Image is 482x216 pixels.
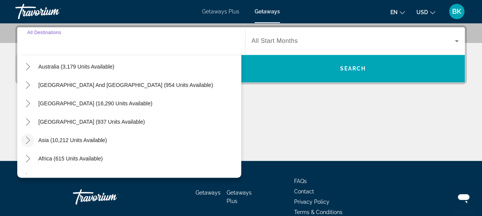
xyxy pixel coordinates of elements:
span: USD [416,9,428,15]
a: Getaways [255,8,280,15]
button: Toggle Europe (34,998 units available) [21,42,35,55]
a: Privacy Policy [294,199,329,205]
button: [GEOGRAPHIC_DATA] (16,290 units available) [35,97,241,110]
span: All Destinations [27,30,61,35]
button: User Menu [447,3,467,20]
span: Asia (10,212 units available) [38,137,107,143]
span: [GEOGRAPHIC_DATA] (16,290 units available) [38,100,152,106]
a: Contact [294,188,314,195]
button: Change language [390,7,405,18]
iframe: Button to launch messaging window [451,185,476,210]
button: Toggle Middle East (1,051 units available) [21,170,35,184]
a: Terms & Conditions [294,209,342,215]
button: Toggle South Pacific and Oceania (954 units available) [21,79,35,92]
button: [GEOGRAPHIC_DATA] and [GEOGRAPHIC_DATA] (954 units available) [35,78,241,92]
a: Getaways [196,190,220,196]
a: Getaways Plus [202,8,239,15]
button: [GEOGRAPHIC_DATA] (937 units available) [35,115,241,129]
button: Australia (3,179 units available) [35,60,241,74]
button: Europe (34,998 units available) [35,41,241,55]
span: Search [340,65,366,72]
button: Asia (10,212 units available) [35,133,241,147]
button: Change currency [416,7,435,18]
span: Africa (615 units available) [38,155,103,162]
div: Search widget [17,27,465,82]
a: Travorium [15,2,92,21]
span: [GEOGRAPHIC_DATA] (937 units available) [38,119,145,125]
button: [GEOGRAPHIC_DATA] (1,051 units available) [35,170,241,184]
span: Australia (3,179 units available) [38,64,114,70]
span: en [390,9,398,15]
button: Toggle South America (16,290 units available) [21,97,35,110]
a: Travorium [73,185,150,208]
button: Search [241,55,465,82]
button: Africa (615 units available) [35,152,241,165]
button: Toggle Central America (937 units available) [21,115,35,129]
button: Toggle Africa (615 units available) [21,152,35,165]
button: Toggle Australia (3,179 units available) [21,60,35,74]
a: Getaways Plus [227,190,252,204]
span: All Start Months [252,38,298,44]
a: FAQs [294,178,307,184]
button: Toggle Asia (10,212 units available) [21,134,35,147]
span: BK [452,8,461,15]
span: [GEOGRAPHIC_DATA] and [GEOGRAPHIC_DATA] (954 units available) [38,82,213,88]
